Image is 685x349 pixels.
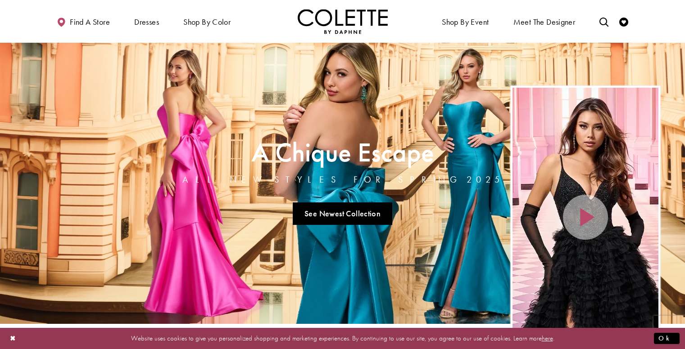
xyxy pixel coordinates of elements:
[597,9,611,34] a: Toggle search
[298,9,388,34] a: Visit Home Page
[293,202,393,225] a: See Newest Collection A Chique Escape All New Styles For Spring 2025
[298,9,388,34] img: Colette by Daphne
[132,9,161,34] span: Dresses
[54,9,112,34] a: Find a store
[654,333,680,344] button: Submit Dialog
[65,332,620,345] p: Website uses cookies to give you personalized shopping and marketing experiences. By continuing t...
[442,18,489,27] span: Shop By Event
[617,9,631,34] a: Check Wishlist
[440,9,491,34] span: Shop By Event
[513,18,576,27] span: Meet the designer
[542,334,553,343] a: here
[70,18,110,27] span: Find a store
[134,18,159,27] span: Dresses
[181,9,233,34] span: Shop by color
[183,18,231,27] span: Shop by color
[511,9,578,34] a: Meet the designer
[180,199,506,228] ul: Slider Links
[5,331,21,346] button: Close Dialog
